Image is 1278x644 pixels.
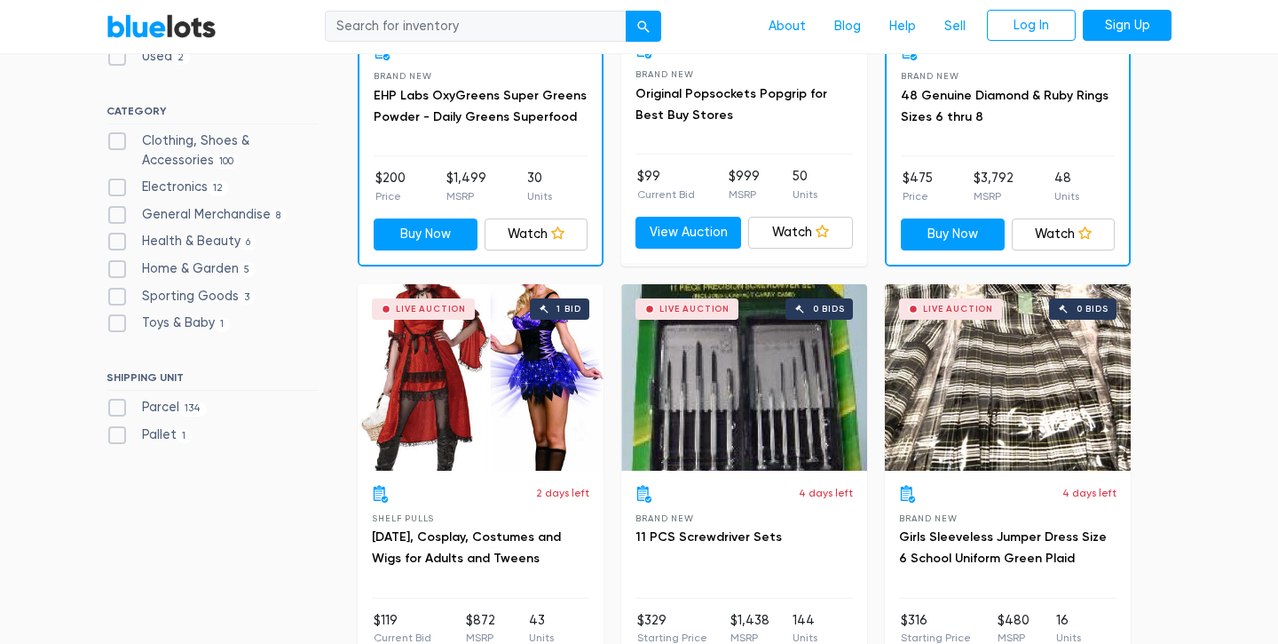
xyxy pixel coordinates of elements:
label: Toys & Baby [106,314,230,333]
span: Brand New [635,69,693,79]
p: MSRP [729,187,760,203]
a: Live Auction 0 bids [621,284,867,471]
div: 0 bids [813,305,845,314]
h6: CATEGORY [106,105,319,124]
div: Live Auction [396,305,466,314]
span: 134 [179,402,207,417]
span: 1 [177,429,192,443]
li: $3,792 [974,169,1014,204]
a: Buy Now [901,219,1005,250]
span: 100 [214,155,240,169]
p: 2 days left [536,485,589,501]
span: Brand New [901,71,958,81]
p: 4 days left [1062,485,1116,501]
div: Live Auction [923,305,993,314]
a: Sign Up [1083,10,1171,42]
p: Price [903,188,933,204]
span: Brand New [899,513,957,523]
label: Electronics [106,178,229,197]
span: 5 [239,263,256,277]
a: Blog [820,10,875,44]
label: Used [106,47,190,67]
li: $999 [729,167,760,203]
a: Watch [1012,219,1116,250]
div: 0 bids [1077,305,1108,314]
span: 12 [208,181,229,195]
span: 3 [239,290,256,305]
p: MSRP [974,188,1014,204]
a: View Auction [635,217,741,249]
div: Live Auction [659,305,730,314]
label: Pallet [106,425,192,445]
p: Units [527,188,552,204]
a: Watch [748,217,854,249]
label: Clothing, Shoes & Accessories [106,131,319,170]
a: Buy Now [374,219,477,250]
span: 6 [241,236,256,250]
li: 30 [527,169,552,204]
label: General Merchandise [106,205,287,225]
a: Watch [485,219,588,250]
a: EHP Labs OxyGreens Super Greens Powder - Daily Greens Superfood [374,88,587,124]
p: Units [793,187,817,203]
a: Girls Sleeveless Jumper Dress Size 6 School Uniform Green Plaid [899,529,1107,566]
label: Parcel [106,398,207,417]
li: $475 [903,169,933,204]
p: MSRP [446,188,486,204]
li: $200 [375,169,406,204]
p: Units [1054,188,1079,204]
span: 8 [271,209,287,223]
a: Live Auction 1 bid [358,284,603,471]
label: Home & Garden [106,259,256,279]
input: Search for inventory [325,11,627,43]
span: 2 [172,51,190,65]
a: Original Popsockets Popgrip for Best Buy Stores [635,86,827,123]
li: 48 [1054,169,1079,204]
a: 11 PCS Screwdriver Sets [635,529,782,545]
a: Sell [930,10,980,44]
a: Help [875,10,930,44]
span: Brand New [374,71,431,81]
li: 50 [793,167,817,203]
a: About [754,10,820,44]
a: Live Auction 0 bids [885,284,1131,471]
div: 1 bid [556,305,580,314]
p: Current Bid [637,187,695,203]
span: Brand New [635,513,693,523]
span: Shelf Pulls [372,513,434,523]
a: Log In [987,10,1076,42]
li: $1,499 [446,169,486,204]
label: Sporting Goods [106,287,256,306]
p: 4 days left [799,485,853,501]
a: [DATE], Cosplay, Costumes and Wigs for Adults and Tweens [372,529,561,566]
span: 1 [215,318,230,332]
h6: SHIPPING UNIT [106,371,319,391]
a: BlueLots [106,13,217,39]
p: Price [375,188,406,204]
li: $99 [637,167,695,203]
label: Health & Beauty [106,232,256,251]
a: 48 Genuine Diamond & Ruby Rings Sizes 6 thru 8 [901,88,1108,124]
